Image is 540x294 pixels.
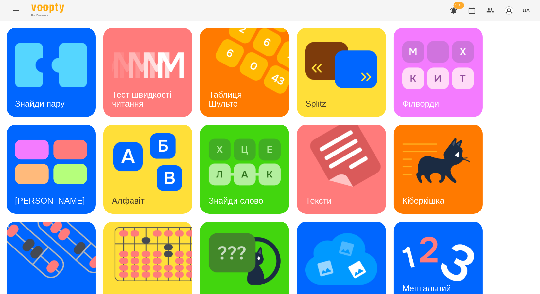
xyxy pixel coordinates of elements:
h3: Знайди пару [15,99,65,109]
h3: Таблиця Шульте [209,90,244,108]
button: UA [520,4,532,16]
h3: Кіберкішка [402,196,444,206]
a: Тест Струпа[PERSON_NAME] [7,125,96,214]
h3: Тест швидкості читання [112,90,174,108]
img: Кіберкішка [402,133,474,191]
a: ТекстиТексти [297,125,386,214]
span: UA [523,7,530,14]
h3: Тексти [305,196,332,206]
img: avatar_s.png [504,6,514,15]
h3: [PERSON_NAME] [15,196,85,206]
img: Знайди Кіберкішку [209,230,281,288]
a: Знайди словоЗнайди слово [200,125,289,214]
img: Таблиця Шульте [200,28,297,117]
img: Філворди [402,36,474,94]
img: Ментальний рахунок [402,230,474,288]
span: For Business [31,13,64,18]
button: Menu [8,3,24,18]
a: АлфавітАлфавіт [103,125,192,214]
img: Splitz [305,36,377,94]
img: Тест Струпа [15,133,87,191]
a: Таблиця ШультеТаблиця Шульте [200,28,289,117]
h3: Знайди слово [209,196,263,206]
a: КіберкішкаКіберкішка [394,125,483,214]
a: Знайди паруЗнайди пару [7,28,96,117]
span: 99+ [454,2,464,9]
h3: Філворди [402,99,439,109]
img: Алфавіт [112,133,184,191]
img: Знайди пару [15,36,87,94]
h3: Splitz [305,99,326,109]
img: Тексти [297,125,394,214]
a: Тест швидкості читанняТест швидкості читання [103,28,192,117]
img: Тест швидкості читання [112,36,184,94]
a: SplitzSplitz [297,28,386,117]
img: Мнемотехніка [305,230,377,288]
img: Voopty Logo [31,3,64,13]
img: Знайди слово [209,133,281,191]
a: ФілвордиФілворди [394,28,483,117]
h3: Алфавіт [112,196,145,206]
